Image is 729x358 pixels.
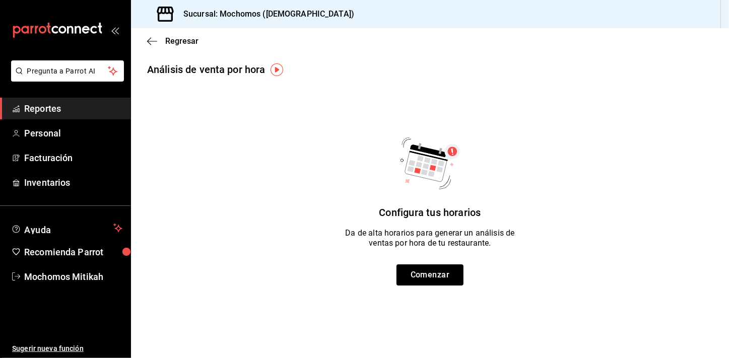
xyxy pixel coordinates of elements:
button: Regresar [147,36,198,46]
div: Análisis de venta por hora [147,62,265,77]
h3: Sucursal: Mochomos ([DEMOGRAPHIC_DATA]) [175,8,354,20]
img: Tooltip marker [271,63,283,76]
span: Sugerir nueva función [12,343,122,354]
span: Personal [24,126,122,140]
span: Ayuda [24,222,109,234]
span: Inventarios [24,176,122,189]
button: open_drawer_menu [111,26,119,34]
p: Da de alta horarios para generar un análisis de ventas por hora de tu restaurante. [345,228,514,248]
span: Pregunta a Parrot AI [27,66,108,77]
button: Comenzar [396,264,463,285]
span: Regresar [165,36,198,46]
a: Pregunta a Parrot AI [7,73,124,84]
button: Pregunta a Parrot AI [11,60,124,82]
span: Mochomos Mitikah [24,270,122,283]
p: Configura tus horarios [379,205,481,220]
span: Reportes [24,102,122,115]
span: Recomienda Parrot [24,245,122,259]
span: Facturación [24,151,122,165]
